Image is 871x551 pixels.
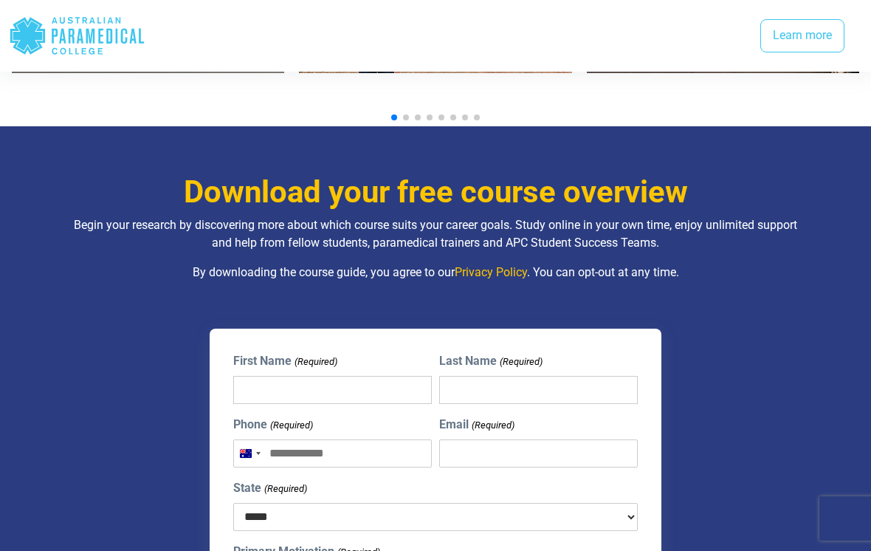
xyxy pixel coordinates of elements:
span: Go to slide 3 [415,114,421,120]
label: Last Name [439,352,542,370]
p: Begin your research by discovering more about which course suits your career goals. Study online ... [73,216,799,252]
span: (Required) [470,418,514,433]
a: Learn more [760,19,844,53]
span: (Required) [293,355,337,369]
span: Go to slide 6 [450,114,456,120]
span: Go to slide 1 [391,114,397,120]
span: (Required) [498,355,543,369]
label: First Name [233,352,337,370]
label: Email [439,416,514,434]
button: Selected country [234,440,265,467]
label: State [233,479,306,497]
span: Go to slide 8 [474,114,480,120]
h3: Download your free course overview [73,174,799,211]
span: Go to slide 5 [438,114,444,120]
span: Go to slide 4 [427,114,433,120]
span: Go to slide 7 [462,114,468,120]
div: Australian Paramedical College [9,12,145,60]
span: (Required) [269,418,313,433]
a: Privacy Policy [455,265,527,279]
label: Phone [233,416,312,434]
span: Go to slide 2 [403,114,409,120]
span: (Required) [263,482,307,496]
p: By downloading the course guide, you agree to our . You can opt-out at any time. [73,264,799,281]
